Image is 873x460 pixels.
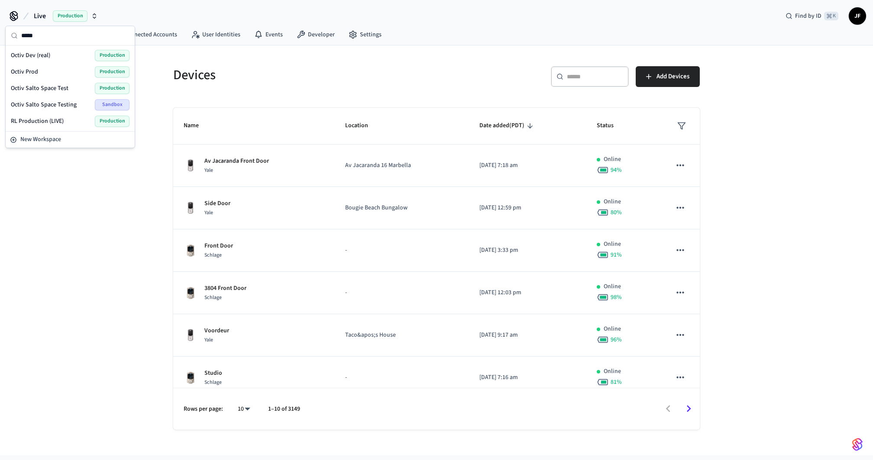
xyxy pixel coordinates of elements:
[345,161,459,170] p: Av Jacaranda 16 Marbella
[184,119,210,132] span: Name
[268,405,300,414] p: 1–10 of 3149
[106,27,184,42] a: Connected Accounts
[342,27,388,42] a: Settings
[479,331,576,340] p: [DATE] 9:17 am
[290,27,342,42] a: Developer
[479,373,576,382] p: [DATE] 7:16 am
[184,405,223,414] p: Rows per page:
[11,117,64,125] span: RL Production (LIVE)
[95,66,129,77] span: Production
[11,68,38,76] span: Octiv Prod
[11,51,50,60] span: Octiv Dev (real)
[345,373,459,382] p: -
[173,66,431,84] h5: Devices
[636,66,700,87] button: Add Devices
[204,241,233,251] p: Front Door
[604,197,621,206] p: Online
[604,155,621,164] p: Online
[20,135,61,144] span: New Workspace
[204,209,213,216] span: Yale
[345,203,459,212] p: Bougie Beach Bungalow
[479,288,576,297] p: [DATE] 12:03 pm
[11,100,77,109] span: Octiv Salto Space Testing
[204,369,222,378] p: Studio
[95,116,129,127] span: Production
[204,167,213,174] span: Yale
[95,83,129,94] span: Production
[479,119,536,132] span: Date added(PDT)
[611,293,622,302] span: 98 %
[824,12,838,20] span: ⌘ K
[779,8,845,24] div: Find by ID⌘ K
[611,335,622,344] span: 96 %
[184,201,197,215] img: Yale Assure Touchscreen Wifi Smart Lock, Satin Nickel, Front
[479,203,576,212] p: [DATE] 12:59 pm
[849,7,866,25] button: JF
[604,282,621,291] p: Online
[184,371,197,385] img: Schlage Sense Smart Deadbolt with Camelot Trim, Front
[679,399,699,419] button: Go to next page
[479,246,576,255] p: [DATE] 3:33 pm
[95,99,129,110] span: Sandbox
[6,45,135,131] div: Suggestions
[95,50,129,61] span: Production
[233,403,254,415] div: 10
[6,132,134,147] button: New Workspace
[204,336,213,344] span: Yale
[597,119,625,132] span: Status
[345,288,459,297] p: -
[184,159,197,173] img: Yale Assure Touchscreen Wifi Smart Lock, Satin Nickel, Front
[53,10,87,22] span: Production
[656,71,689,82] span: Add Devices
[850,8,865,24] span: JF
[204,326,229,335] p: Voordeur
[604,367,621,376] p: Online
[184,244,197,257] img: Schlage Sense Smart Deadbolt with Camelot Trim, Front
[184,328,197,342] img: Yale Assure Touchscreen Wifi Smart Lock, Satin Nickel, Front
[247,27,290,42] a: Events
[34,11,46,21] span: Live
[852,437,863,451] img: SeamLogoGradient.69752ec5.svg
[204,251,222,259] span: Schlage
[795,12,821,20] span: Find by ID
[184,27,247,42] a: User Identities
[204,379,222,386] span: Schlage
[11,84,68,93] span: Octiv Salto Space Test
[204,294,222,301] span: Schlage
[611,378,622,386] span: 81 %
[204,157,269,166] p: Av Jacaranda Front Door
[604,240,621,249] p: Online
[479,161,576,170] p: [DATE] 7:18 am
[204,199,230,208] p: Side Door
[611,166,622,174] span: 94 %
[345,331,459,340] p: Taco&apos;s House
[204,284,246,293] p: 3804 Front Door
[611,251,622,259] span: 91 %
[184,286,197,300] img: Schlage Sense Smart Deadbolt with Camelot Trim, Front
[604,325,621,334] p: Online
[345,246,459,255] p: -
[611,208,622,217] span: 80 %
[345,119,379,132] span: Location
